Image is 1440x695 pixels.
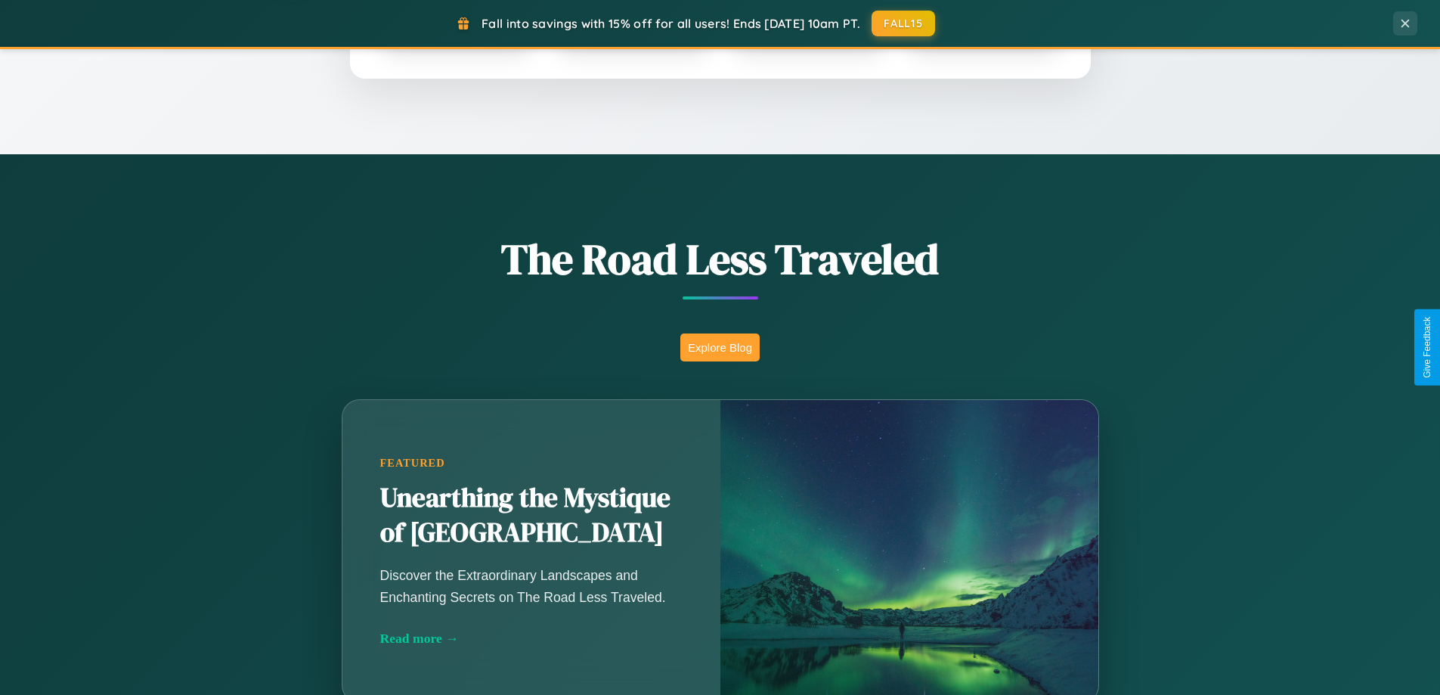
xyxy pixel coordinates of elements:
h2: Unearthing the Mystique of [GEOGRAPHIC_DATA] [380,481,683,551]
span: Fall into savings with 15% off for all users! Ends [DATE] 10am PT. [482,16,860,31]
p: Discover the Extraordinary Landscapes and Enchanting Secrets on The Road Less Traveled. [380,565,683,607]
div: Give Feedback [1422,317,1432,378]
div: Read more → [380,631,683,647]
button: Explore Blog [680,334,760,361]
div: Featured [380,457,683,470]
h1: The Road Less Traveled [267,230,1174,288]
button: FALL15 [872,11,935,36]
